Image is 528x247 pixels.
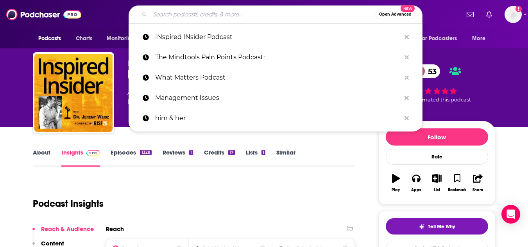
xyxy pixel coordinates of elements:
div: List [434,188,440,192]
svg: Add a profile image [515,6,522,12]
a: 53 [412,64,440,78]
button: Reach & Audience [32,225,94,240]
a: What Matters Podcast [129,68,422,88]
div: 1 [189,150,193,155]
div: Open Intercom Messenger [501,205,520,224]
div: Rate [386,149,488,165]
div: Bookmark [448,188,466,192]
a: Episodes1328 [111,149,151,167]
span: Podcasts [38,33,61,44]
span: Charts [76,33,93,44]
button: Apps [406,169,426,197]
p: Content [41,240,64,247]
img: tell me why sparkle [419,224,425,230]
span: rated this podcast [426,97,471,103]
div: 1 [261,150,265,155]
span: More [472,33,485,44]
div: Share [473,188,483,192]
button: Open AdvancedNew [376,10,415,19]
span: Tell Me Why [428,224,455,230]
img: Podchaser - Follow, Share and Rate Podcasts [6,7,81,22]
p: INspired INsider Podcast [155,27,401,47]
button: Bookmark [447,169,467,197]
button: List [426,169,447,197]
button: Follow [386,128,488,146]
p: him & her [155,108,401,128]
img: INspired INsider Podcast [34,54,113,132]
a: Show notifications dropdown [464,8,477,21]
a: Charts [71,31,97,46]
a: him & her [129,108,422,128]
div: A podcast [127,88,277,107]
span: featuring [127,98,277,107]
button: Share [467,169,488,197]
button: open menu [33,31,72,46]
a: InsightsPodchaser Pro [61,149,100,167]
button: open menu [415,31,469,46]
p: Management Issues [155,88,401,108]
div: Search podcasts, credits, & more... [129,5,422,23]
button: tell me why sparkleTell Me Why [386,218,488,235]
div: 53 1 personrated this podcast [378,59,496,108]
img: Podchaser Pro [86,150,100,156]
p: Reach & Audience [41,225,94,233]
img: User Profile [505,6,522,23]
button: open menu [101,31,145,46]
input: Search podcasts, credits, & more... [150,8,376,21]
p: What Matters Podcast [155,68,401,88]
a: Credits17 [204,149,234,167]
div: 1328 [140,150,151,155]
span: 53 [420,64,440,78]
h2: Reach [106,225,124,233]
div: 17 [228,150,234,155]
a: Show notifications dropdown [483,8,495,21]
span: For Podcasters [420,33,457,44]
span: New [401,5,415,12]
span: Monitoring [107,33,134,44]
span: Open Advanced [379,12,412,16]
div: Play [392,188,400,192]
p: The Mindtools Pain Points Podcast: [155,47,401,68]
span: [PERSON_NAME] [127,59,183,67]
button: Play [386,169,406,197]
a: About [33,149,50,167]
h1: Podcast Insights [33,198,104,210]
button: open menu [467,31,495,46]
a: Lists1 [246,149,265,167]
div: Apps [411,188,421,192]
span: Logged in as megcassidy [505,6,522,23]
a: Management Issues [129,88,422,108]
a: Reviews1 [163,149,193,167]
a: INspired INsider Podcast [129,27,422,47]
button: Show profile menu [505,6,522,23]
a: The Mindtools Pain Points Podcast: [129,47,422,68]
a: Similar [276,149,295,167]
